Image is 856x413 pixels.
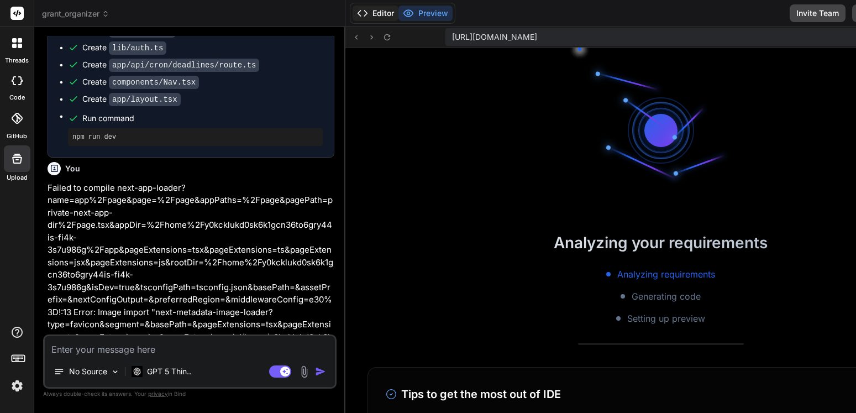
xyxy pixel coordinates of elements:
[82,59,259,71] div: Create
[42,8,109,19] span: grant_organizer
[452,32,537,43] span: [URL][DOMAIN_NAME]
[109,76,199,89] code: components/Nav.tsx
[147,366,191,377] p: GPT 5 Thin..
[148,390,168,397] span: privacy
[82,76,199,88] div: Create
[7,132,27,141] label: GitHub
[72,133,318,142] pre: npm run dev
[398,6,453,21] button: Preview
[5,56,29,65] label: threads
[8,377,27,395] img: settings
[617,268,715,281] span: Analyzing requirements
[132,366,143,377] img: GPT 5 Thinking High
[627,312,705,325] span: Setting up preview
[7,173,28,182] label: Upload
[82,25,176,36] div: Create
[298,365,311,378] img: attachment
[69,366,107,377] p: No Source
[353,6,398,21] button: Editor
[82,113,323,124] span: Run command
[109,93,181,106] code: app/layout.tsx
[82,42,166,54] div: Create
[632,290,701,303] span: Generating code
[386,386,561,402] h3: Tips to get the most out of IDE
[315,366,326,377] img: icon
[9,93,25,102] label: code
[48,182,334,394] p: Failed to compile next-app-loader?name=app%2Fpage&page=%2Fpage&appPaths=%2Fpage&pagePath=private-...
[111,367,120,377] img: Pick Models
[65,163,80,174] h6: You
[82,93,181,105] div: Create
[109,41,166,55] code: lib/auth.ts
[43,389,337,399] p: Always double-check its answers. Your in Bind
[790,4,846,22] button: Invite Team
[109,59,259,72] code: app/api/cron/deadlines/route.ts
